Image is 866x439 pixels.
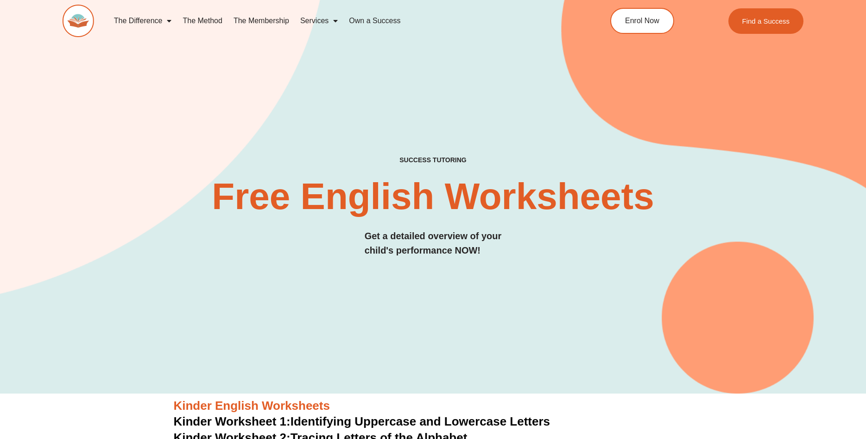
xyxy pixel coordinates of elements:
[228,10,295,32] a: The Membership
[108,10,568,32] nav: Menu
[177,10,228,32] a: The Method
[108,10,177,32] a: The Difference
[174,414,291,428] span: Kinder Worksheet 1:
[174,398,693,414] h3: Kinder English Worksheets
[742,18,790,25] span: Find a Success
[728,8,804,34] a: Find a Success
[295,10,343,32] a: Services
[189,178,678,215] h2: Free English Worksheets​
[610,8,674,34] a: Enrol Now
[323,156,543,164] h4: SUCCESS TUTORING​
[625,17,659,25] span: Enrol Now
[365,229,502,258] h3: Get a detailed overview of your child's performance NOW!
[343,10,406,32] a: Own a Success
[174,414,550,428] a: Kinder Worksheet 1:Identifying Uppercase and Lowercase Letters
